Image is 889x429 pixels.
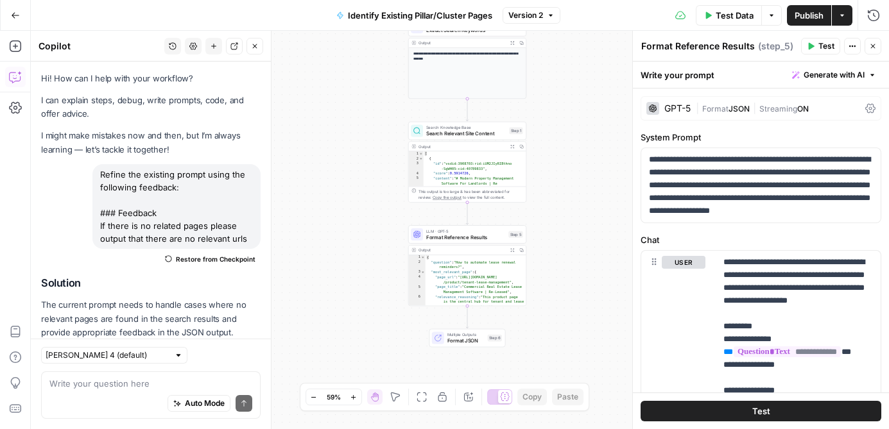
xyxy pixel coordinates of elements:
[409,294,426,383] div: 6
[641,233,881,246] label: Chat
[419,144,505,150] div: Output
[329,5,500,26] button: Identify Existing Pillar/Cluster Pages
[409,260,426,269] div: 2
[696,5,761,26] button: Test Data
[419,151,424,156] span: Toggle code folding, rows 1 through 7
[426,233,506,241] span: Format Reference Results
[466,306,469,328] g: Edge from step_5 to step_6
[787,5,831,26] button: Publish
[729,104,750,114] span: JSON
[408,329,526,348] div: Multiple OutputsFormat JSONStep 6
[702,104,729,114] span: Format
[750,101,759,114] span: |
[641,131,881,144] label: System Prompt
[487,335,502,342] div: Step 6
[46,349,169,362] input: Claude Sonnet 4 (default)
[409,274,426,284] div: 4
[759,104,797,114] span: Streaming
[409,255,426,260] div: 1
[552,389,583,405] button: Paste
[752,405,770,417] span: Test
[421,255,426,260] span: Toggle code folding, rows 1 through 84
[641,40,755,53] textarea: Format Reference Results
[664,104,691,113] div: GPT-5
[41,298,261,339] p: The current prompt needs to handle cases where no relevant pages are found in the search results ...
[409,151,424,156] div: 1
[426,228,506,234] span: LLM · GPT-5
[801,38,840,55] button: Test
[41,129,261,156] p: I might make mistakes now and then, but I’m always learning — let’s tackle it together!
[426,26,505,34] span: Extract Search Keywords
[716,9,754,22] span: Test Data
[447,332,485,338] span: Multiple Outputs
[426,124,506,131] span: Search Knowledge Base
[509,128,522,135] div: Step 1
[409,285,426,294] div: 5
[419,247,505,253] div: Output
[408,122,526,203] div: Search Knowledge BaseSearch Relevant Site ContentStep 1Output[ { "id":"vsdid:3908703:rid:iUM2JIyR...
[409,270,426,275] div: 3
[447,337,485,344] span: Format JSON
[41,277,261,289] h2: Solution
[419,156,424,162] span: Toggle code folding, rows 2 through 6
[39,40,160,53] div: Copilot
[348,9,492,22] span: Identify Existing Pillar/Cluster Pages
[795,9,824,22] span: Publish
[409,171,424,176] div: 4
[503,7,560,24] button: Version 2
[421,270,426,275] span: Toggle code folding, rows 3 through 8
[426,130,506,137] span: Search Relevant Site Content
[185,398,225,409] span: Auto Mode
[797,104,809,114] span: ON
[41,94,261,121] p: I can explain steps, debug, write prompts, code, and offer advice.
[92,164,261,249] div: Refine the existing prompt using the following feedback: ### Feedback If there is no related page...
[818,40,834,52] span: Test
[327,392,341,402] span: 59%
[466,203,469,224] g: Edge from step_1 to step_5
[419,40,505,46] div: Output
[804,69,865,81] span: Generate with AI
[433,195,462,199] span: Copy the output
[508,231,523,238] div: Step 5
[408,225,526,306] div: LLM · GPT-5Format Reference ResultsStep 5Output{ "question":"How to automate lease renewal remind...
[176,254,255,264] span: Restore from Checkpoint
[409,161,424,171] div: 3
[41,72,261,85] p: Hi! How can I help with your workflow?
[633,62,889,88] div: Write your prompt
[522,391,542,403] span: Copy
[508,10,543,21] span: Version 2
[662,256,705,269] button: user
[787,67,881,83] button: Generate with AI
[168,395,230,412] button: Auto Mode
[758,40,793,53] span: ( step_5 )
[160,251,261,267] button: Restore from Checkpoint
[466,99,469,121] g: Edge from step_4 to step_1
[557,391,578,403] span: Paste
[696,101,702,114] span: |
[641,401,881,421] button: Test
[409,156,424,162] div: 2
[419,189,523,201] div: This output is too large & has been abbreviated for review. to view the full content.
[517,389,547,405] button: Copy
